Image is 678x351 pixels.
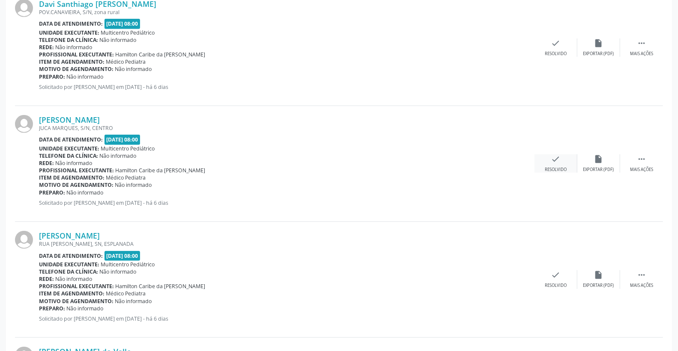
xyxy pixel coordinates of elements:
span: Hamilton Caribe da [PERSON_NAME] [116,51,206,58]
b: Unidade executante: [39,261,99,268]
img: img [15,115,33,133]
a: [PERSON_NAME] [39,231,100,240]
div: Exportar (PDF) [583,283,614,289]
b: Item de agendamento: [39,58,105,65]
span: Multicentro Pediátrico [101,29,155,36]
i: insert_drive_file [594,154,603,164]
div: JUCA MARQUES, S/N, CENTRO [39,124,535,132]
b: Profissional executante: [39,51,114,58]
span: Médico Pediatra [106,58,146,65]
b: Rede: [39,159,54,167]
span: Não informado [115,298,152,305]
p: Solicitado por [PERSON_NAME] em [DATE] - há 6 dias [39,199,535,206]
div: RUA [PERSON_NAME], SN, ESPLANADA [39,240,535,248]
span: [DATE] 08:00 [105,19,140,29]
i: check [551,270,561,280]
b: Rede: [39,275,54,283]
span: Não informado [56,159,93,167]
b: Preparo: [39,73,65,80]
span: Não informado [67,305,104,312]
div: Resolvido [545,283,567,289]
span: Não informado [100,36,137,44]
b: Rede: [39,44,54,51]
i:  [637,270,646,280]
p: Solicitado por [PERSON_NAME] em [DATE] - há 6 dias [39,315,535,322]
i:  [637,154,646,164]
b: Telefone da clínica: [39,36,98,44]
div: Resolvido [545,167,567,173]
span: Não informado [100,268,137,275]
b: Motivo de agendamento: [39,298,113,305]
b: Unidade executante: [39,145,99,152]
div: Exportar (PDF) [583,167,614,173]
div: Exportar (PDF) [583,51,614,57]
i: insert_drive_file [594,38,603,48]
span: Não informado [67,189,104,196]
b: Telefone da clínica: [39,152,98,159]
span: Médico Pediatra [106,174,146,181]
div: Resolvido [545,51,567,57]
i: insert_drive_file [594,270,603,280]
span: Multicentro Pediátrico [101,261,155,268]
i: check [551,38,561,48]
b: Item de agendamento: [39,290,105,297]
a: [PERSON_NAME] [39,115,100,124]
div: Mais ações [630,283,653,289]
span: Não informado [115,181,152,189]
span: Médico Pediatra [106,290,146,297]
span: [DATE] 08:00 [105,135,140,145]
b: Profissional executante: [39,283,114,290]
b: Preparo: [39,189,65,196]
div: Mais ações [630,167,653,173]
b: Unidade executante: [39,29,99,36]
b: Motivo de agendamento: [39,65,113,73]
img: img [15,231,33,249]
div: POV.CANAVIEIRA, S/N, zona rural [39,9,535,16]
i: check [551,154,561,164]
div: Mais ações [630,51,653,57]
span: Não informado [56,275,93,283]
span: Hamilton Caribe da [PERSON_NAME] [116,283,206,290]
span: Não informado [115,65,152,73]
b: Motivo de agendamento: [39,181,113,189]
span: Multicentro Pediátrico [101,145,155,152]
p: Solicitado por [PERSON_NAME] em [DATE] - há 6 dias [39,83,535,91]
b: Data de atendimento: [39,20,103,27]
b: Data de atendimento: [39,136,103,143]
b: Preparo: [39,305,65,312]
b: Telefone da clínica: [39,268,98,275]
span: Não informado [100,152,137,159]
b: Profissional executante: [39,167,114,174]
span: Não informado [56,44,93,51]
b: Data de atendimento: [39,252,103,260]
span: Não informado [67,73,104,80]
span: Hamilton Caribe da [PERSON_NAME] [116,167,206,174]
i:  [637,38,646,48]
b: Item de agendamento: [39,174,105,181]
span: [DATE] 08:00 [105,251,140,261]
